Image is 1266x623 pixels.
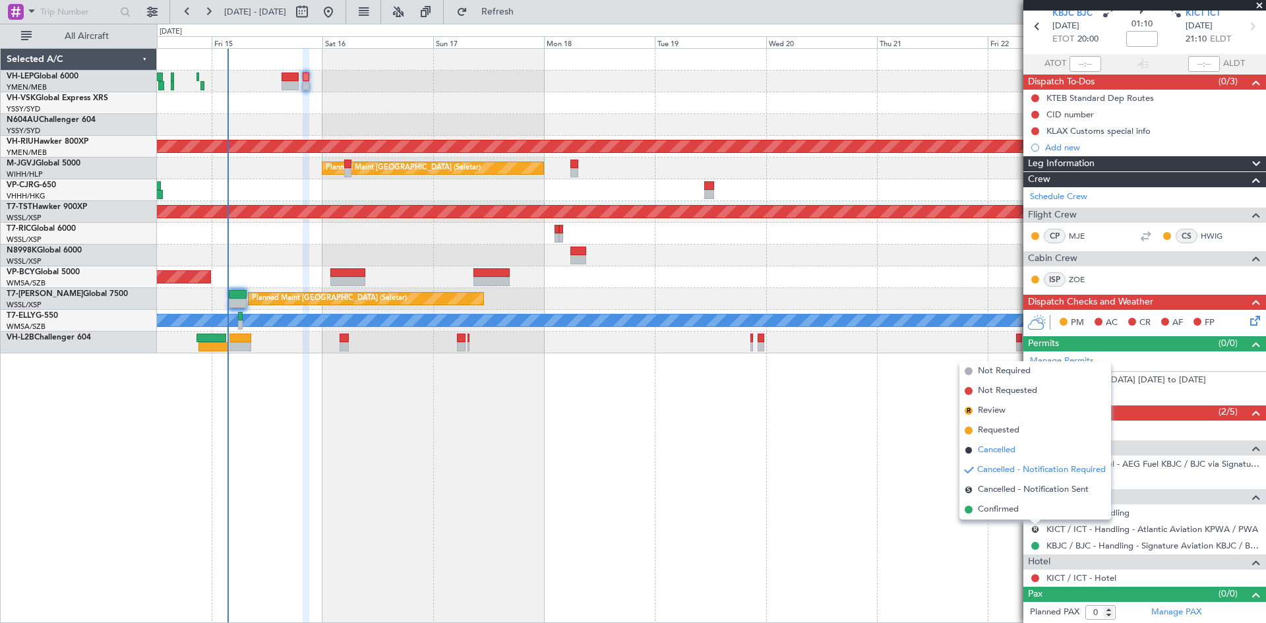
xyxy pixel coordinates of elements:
[1219,587,1238,601] span: (0/0)
[1210,33,1231,46] span: ELDT
[1219,74,1238,88] span: (0/3)
[1044,57,1066,71] span: ATOT
[1031,525,1039,533] button: R
[978,483,1089,496] span: Cancelled - Notification Sent
[1030,355,1094,368] a: Manage Permits
[1028,208,1077,223] span: Flight Crew
[978,444,1015,457] span: Cancelled
[1028,295,1153,310] span: Dispatch Checks and Weather
[1077,33,1099,46] span: 20:00
[7,138,34,146] span: VH-RIU
[1186,7,1221,20] span: KICT ICT
[978,503,1019,516] span: Confirmed
[7,82,47,92] a: YMEN/MEB
[1201,230,1230,242] a: HWIG
[1045,142,1259,153] div: Add new
[1028,251,1077,266] span: Cabin Crew
[1070,56,1101,72] input: --:--
[1046,523,1258,535] a: KICT / ICT - Handling - Atlantic Aviation KPWA / PWA
[1046,125,1151,136] div: KLAX Customs special info
[1131,18,1153,31] span: 01:10
[7,334,91,341] a: VH-L2BChallenger 604
[978,424,1019,437] span: Requested
[7,334,34,341] span: VH-L2B
[1172,316,1183,330] span: AF
[7,148,47,158] a: YMEN/MEB
[7,203,87,211] a: T7-TSTHawker 900XP
[7,94,108,102] a: VH-VSKGlobal Express XRS
[1219,336,1238,350] span: (0/0)
[7,268,35,276] span: VP-BCY
[7,247,82,254] a: N8998KGlobal 6000
[7,138,88,146] a: VH-RIUHawker 800XP
[1046,572,1116,583] a: KICT / ICT - Hotel
[977,463,1106,477] span: Cancelled - Notification Required
[212,36,322,48] div: Fri 15
[1030,191,1087,204] a: Schedule Crew
[1186,33,1207,46] span: 21:10
[1139,316,1151,330] span: CR
[7,300,42,310] a: WSSL/XSP
[544,36,655,48] div: Mon 18
[978,384,1037,398] span: Not Requested
[1044,272,1066,287] div: ISP
[978,404,1006,417] span: Review
[40,2,116,22] input: Trip Number
[877,36,988,48] div: Thu 21
[160,26,182,38] div: [DATE]
[1223,57,1245,71] span: ALDT
[252,289,407,309] div: Planned Maint [GEOGRAPHIC_DATA] (Seletar)
[1176,229,1197,243] div: CS
[7,322,45,332] a: WMSA/SZB
[1045,391,1259,402] div: Add new
[988,36,1099,48] div: Fri 22
[1151,606,1201,619] a: Manage PAX
[7,116,39,124] span: N604AU
[1219,405,1238,419] span: (2/5)
[7,278,45,288] a: WMSA/SZB
[1046,458,1259,469] a: KBJC / BJC - Fuel - AEG Fuel KBJC / BJC via Signature (EJ Asia Only)
[7,181,56,189] a: VP-CJRG-650
[7,94,36,102] span: VH-VSK
[1069,230,1099,242] a: MJE
[7,247,37,254] span: N8998K
[470,7,526,16] span: Refresh
[450,1,529,22] button: Refresh
[7,203,32,211] span: T7-TST
[7,73,78,80] a: VH-LEPGlobal 6000
[7,312,58,320] a: T7-ELLYG-550
[655,36,766,48] div: Tue 19
[7,213,42,223] a: WSSL/XSP
[34,32,139,41] span: All Aircraft
[1052,7,1093,20] span: KBJC BJC
[7,116,96,124] a: N604AUChallenger 604
[7,268,80,276] a: VP-BCYGlobal 5000
[7,126,40,136] a: YSSY/SYD
[978,365,1031,378] span: Not Required
[15,26,143,47] button: All Aircraft
[1071,316,1084,330] span: PM
[1205,316,1215,330] span: FP
[7,235,42,245] a: WSSL/XSP
[1028,554,1050,570] span: Hotel
[1044,229,1066,243] div: CP
[1069,274,1099,285] a: ZOE
[7,104,40,114] a: YSSY/SYD
[7,160,36,167] span: M-JGVJ
[1052,33,1074,46] span: ETOT
[7,256,42,266] a: WSSL/XSP
[7,225,31,233] span: T7-RIC
[766,36,877,48] div: Wed 20
[7,181,34,189] span: VP-CJR
[433,36,544,48] div: Sun 17
[1046,374,1206,385] div: [GEOGRAPHIC_DATA] [DATE] to [DATE]
[1030,606,1079,619] label: Planned PAX
[7,160,80,167] a: M-JGVJGlobal 5000
[7,225,76,233] a: T7-RICGlobal 6000
[7,312,36,320] span: T7-ELLY
[965,486,973,494] span: S
[1028,336,1059,351] span: Permits
[7,191,45,201] a: VHHH/HKG
[1052,20,1079,33] span: [DATE]
[322,36,433,48] div: Sat 16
